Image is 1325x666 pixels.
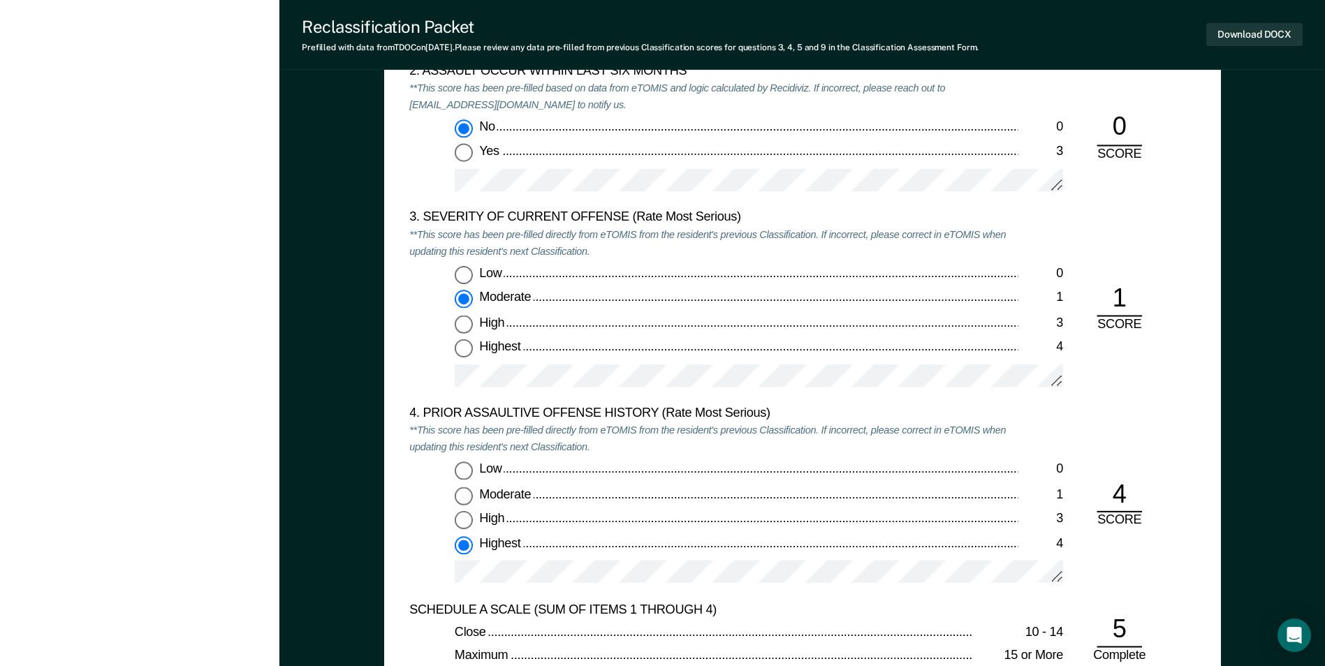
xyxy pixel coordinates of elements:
span: High [479,316,507,330]
em: **This score has been pre-filled directly from eTOMIS from the resident's previous Classification... [409,424,1006,453]
input: No0 [455,119,473,138]
button: Download DOCX [1206,23,1303,46]
em: **This score has been pre-filled based on data from eTOMIS and logic calculated by Recidiviz. If ... [409,82,945,111]
div: 3 [1018,144,1063,161]
div: 2. ASSAULT OCCUR WITHIN LAST SIX MONTHS [409,64,1018,80]
div: 4. PRIOR ASSAULTIVE OFFENSE HISTORY (Rate Most Serious) [409,406,1018,423]
div: Open Intercom Messenger [1278,619,1311,652]
input: Moderate1 [455,487,473,505]
span: Low [479,462,504,476]
input: Highest4 [455,340,473,358]
input: Moderate1 [455,290,473,309]
div: 0 [1097,112,1142,146]
span: Low [479,266,504,280]
div: Prefilled with data from TDOC on [DATE] . Please review any data pre-filled from previous Classif... [302,43,979,52]
span: Highest [479,340,523,354]
input: Yes3 [455,144,473,162]
div: SCORE [1085,513,1153,530]
div: 4 [1018,340,1063,357]
span: No [479,119,497,133]
input: Low0 [455,266,473,284]
div: 0 [1018,119,1063,136]
div: 4 [1018,535,1063,552]
span: Close [455,625,488,639]
div: 10 - 14 [973,625,1063,642]
div: 1 [1097,283,1142,317]
div: 3 [1018,316,1063,332]
input: Low0 [455,462,473,480]
span: Highest [479,535,523,549]
div: 5 [1097,614,1142,648]
span: Moderate [479,487,534,501]
div: 3. SEVERITY OF CURRENT OFFENSE (Rate Most Serious) [409,210,1018,227]
span: Moderate [479,290,534,304]
span: Yes [479,144,502,158]
input: High3 [455,511,473,529]
div: 0 [1018,462,1063,479]
span: Maximum [455,647,511,661]
div: 15 or More [973,647,1063,664]
div: 1 [1018,290,1063,307]
div: SCHEDULE A SCALE (SUM OF ITEMS 1 THROUGH 4) [409,602,1018,619]
div: 1 [1018,487,1063,503]
input: High3 [455,316,473,334]
em: **This score has been pre-filled directly from eTOMIS from the resident's previous Classification... [409,228,1006,258]
div: 0 [1018,266,1063,283]
div: 4 [1097,479,1142,513]
div: 3 [1018,511,1063,528]
input: Highest4 [455,535,473,554]
div: Reclassification Packet [302,17,979,37]
span: High [479,511,507,525]
div: SCORE [1085,146,1153,163]
div: SCORE [1085,317,1153,334]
